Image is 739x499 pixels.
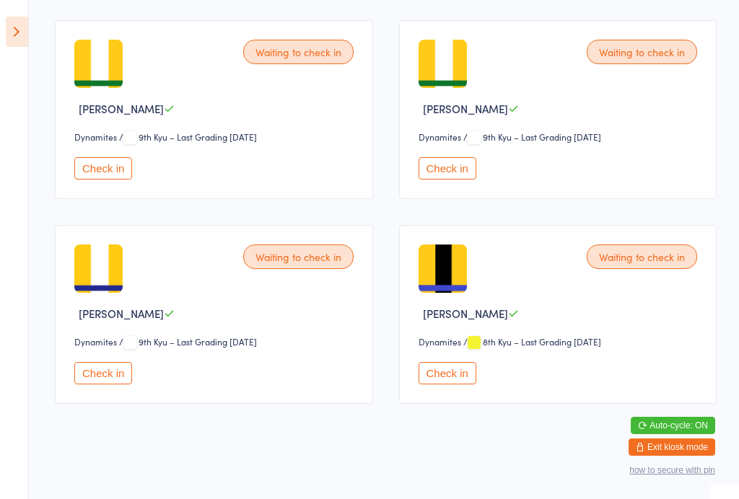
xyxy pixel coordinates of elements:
[587,40,697,64] div: Waiting to check in
[631,417,715,434] button: Auto-cycle: ON
[629,438,715,456] button: Exit kiosk mode
[74,157,132,180] button: Check in
[79,306,164,321] span: [PERSON_NAME]
[463,335,601,348] span: / 8th Kyu – Last Grading [DATE]
[463,131,601,143] span: / 9th Kyu – Last Grading [DATE]
[419,362,476,384] button: Check in
[243,40,354,64] div: Waiting to check in
[419,40,467,88] img: image1754475390.png
[74,335,117,348] div: Dynamites
[74,244,123,293] img: image1750309926.png
[74,40,123,88] img: image1754475339.png
[74,131,117,143] div: Dynamites
[419,157,476,180] button: Check in
[587,244,697,269] div: Waiting to check in
[419,244,467,293] img: image1750846366.png
[419,131,461,143] div: Dynamites
[423,306,508,321] span: [PERSON_NAME]
[419,335,461,348] div: Dynamites
[629,465,715,475] button: how to secure with pin
[243,244,354,269] div: Waiting to check in
[74,362,132,384] button: Check in
[79,101,164,116] span: [PERSON_NAME]
[423,101,508,116] span: [PERSON_NAME]
[119,335,257,348] span: / 9th Kyu – Last Grading [DATE]
[119,131,257,143] span: / 9th Kyu – Last Grading [DATE]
